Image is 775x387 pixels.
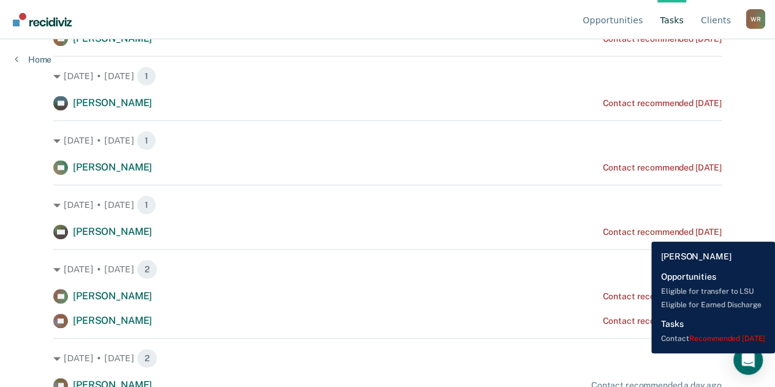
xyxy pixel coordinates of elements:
[73,226,152,237] span: [PERSON_NAME]
[73,290,152,302] span: [PERSON_NAME]
[137,259,157,279] span: 2
[137,195,156,215] span: 1
[602,163,721,173] div: Contact recommended [DATE]
[733,345,763,375] div: Open Intercom Messenger
[73,97,152,109] span: [PERSON_NAME]
[13,13,72,26] img: Recidiviz
[602,291,721,302] div: Contact recommended [DATE]
[53,259,722,279] div: [DATE] • [DATE] 2
[53,131,722,150] div: [DATE] • [DATE] 1
[602,227,721,237] div: Contact recommended [DATE]
[746,9,765,29] button: Profile dropdown button
[73,161,152,173] span: [PERSON_NAME]
[73,315,152,326] span: [PERSON_NAME]
[15,54,51,65] a: Home
[137,66,156,86] span: 1
[602,316,721,326] div: Contact recommended [DATE]
[602,98,721,109] div: Contact recommended [DATE]
[53,348,722,368] div: [DATE] • [DATE] 2
[53,66,722,86] div: [DATE] • [DATE] 1
[746,9,765,29] div: W R
[137,131,156,150] span: 1
[73,33,152,44] span: [PERSON_NAME]
[53,195,722,215] div: [DATE] • [DATE] 1
[137,348,157,368] span: 2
